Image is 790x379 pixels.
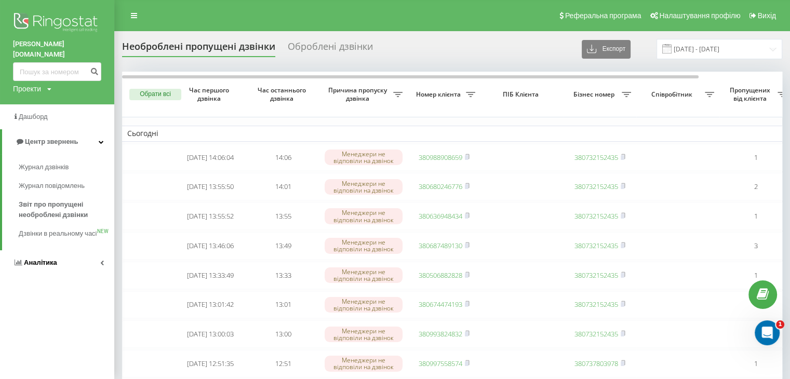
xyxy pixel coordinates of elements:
[19,181,85,191] span: Журнал повідомлень
[19,113,48,120] span: Дашборд
[288,41,373,57] div: Оброблені дзвінки
[24,259,57,266] span: Аналiтика
[174,320,247,348] td: [DATE] 13:00:03
[776,320,784,329] span: 1
[255,86,311,102] span: Час останнього дзвінка
[247,262,319,289] td: 13:33
[569,90,622,99] span: Бізнес номер
[247,144,319,171] td: 14:06
[247,320,319,348] td: 13:00
[13,10,101,36] img: Ringostat logo
[574,241,618,250] a: 380732152435
[25,138,78,145] span: Центр звернень
[413,90,466,99] span: Номер клієнта
[574,153,618,162] a: 380732152435
[419,241,462,250] a: 380687489130
[574,329,618,339] a: 380732152435
[174,350,247,377] td: [DATE] 12:51:35
[574,211,618,221] a: 380732152435
[419,153,462,162] a: 380988908659
[247,232,319,260] td: 13:49
[419,211,462,221] a: 380636948434
[419,182,462,191] a: 380680246776
[489,90,555,99] span: ПІБ Клієнта
[325,86,393,102] span: Причина пропуску дзвінка
[247,350,319,377] td: 12:51
[13,39,101,60] a: [PERSON_NAME][DOMAIN_NAME]
[659,11,740,20] span: Налаштування профілю
[247,202,319,230] td: 13:55
[325,208,403,224] div: Менеджери не відповіли на дзвінок
[419,300,462,309] a: 380674474193
[13,62,101,81] input: Пошук за номером
[174,291,247,319] td: [DATE] 13:01:42
[325,179,403,195] div: Менеджери не відповіли на дзвінок
[13,84,41,94] div: Проекти
[574,270,618,280] a: 380732152435
[758,11,776,20] span: Вихід
[419,270,462,280] a: 380506882828
[19,195,114,224] a: Звіт про пропущені необроблені дзвінки
[19,162,69,172] span: Журнал дзвінків
[325,150,403,165] div: Менеджери не відповіли на дзвінок
[419,329,462,339] a: 380993824832
[574,182,618,191] a: 380732152435
[641,90,705,99] span: Співробітник
[247,291,319,319] td: 13:01
[582,40,631,59] button: Експорт
[129,89,181,100] button: Обрати всі
[419,359,462,368] a: 380997558574
[325,297,403,313] div: Менеджери не відповіли на дзвінок
[325,356,403,371] div: Менеджери не відповіли на дзвінок
[325,267,403,283] div: Менеджери не відповіли на дзвінок
[725,86,778,102] span: Пропущених від клієнта
[247,173,319,200] td: 14:01
[574,300,618,309] a: 380732152435
[174,173,247,200] td: [DATE] 13:55:50
[19,228,97,239] span: Дзвінки в реальному часі
[174,202,247,230] td: [DATE] 13:55:52
[755,320,780,345] iframe: Intercom live chat
[19,224,114,243] a: Дзвінки в реальному часіNEW
[174,262,247,289] td: [DATE] 13:33:49
[174,232,247,260] td: [DATE] 13:46:06
[565,11,641,20] span: Реферальна програма
[174,144,247,171] td: [DATE] 14:06:04
[19,199,109,220] span: Звіт про пропущені необроблені дзвінки
[122,41,275,57] div: Необроблені пропущені дзвінки
[574,359,618,368] a: 380737803978
[182,86,238,102] span: Час першого дзвінка
[325,238,403,253] div: Менеджери не відповіли на дзвінок
[2,129,114,154] a: Центр звернень
[325,327,403,342] div: Менеджери не відповіли на дзвінок
[19,158,114,177] a: Журнал дзвінків
[19,177,114,195] a: Журнал повідомлень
